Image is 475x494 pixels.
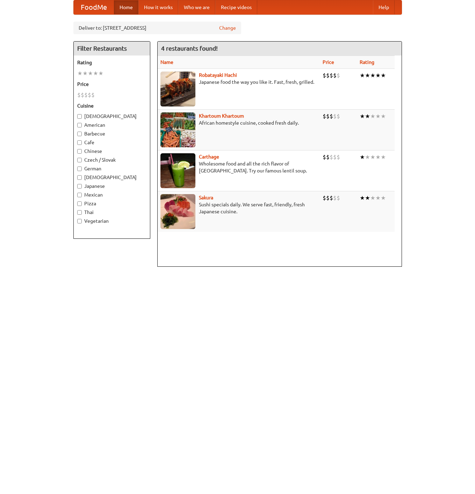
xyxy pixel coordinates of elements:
li: $ [337,194,340,202]
li: ★ [375,112,381,120]
input: German [77,167,82,171]
li: ★ [360,72,365,79]
label: Czech / Slovak [77,156,146,163]
a: FoodMe [74,0,114,14]
li: $ [330,112,333,120]
a: How it works [138,0,178,14]
a: Price [323,59,334,65]
li: $ [333,153,337,161]
li: ★ [381,72,386,79]
label: Barbecue [77,130,146,137]
input: Vegetarian [77,219,82,223]
a: Name [160,59,173,65]
li: $ [91,91,95,99]
li: $ [333,112,337,120]
input: American [77,123,82,127]
li: ★ [381,153,386,161]
p: African homestyle cuisine, cooked fresh daily. [160,119,317,126]
li: $ [337,153,340,161]
input: Thai [77,210,82,215]
li: ★ [77,69,82,77]
li: ★ [370,72,375,79]
li: ★ [360,194,365,202]
b: Carthage [199,154,219,160]
h5: Price [77,81,146,88]
li: ★ [93,69,98,77]
li: ★ [365,112,370,120]
b: Sakura [199,195,213,200]
input: [DEMOGRAPHIC_DATA] [77,114,82,119]
li: ★ [370,194,375,202]
li: $ [337,112,340,120]
li: ★ [82,69,88,77]
input: Cafe [77,140,82,145]
input: Barbecue [77,132,82,136]
img: sakura.jpg [160,194,195,229]
li: $ [326,112,330,120]
li: $ [84,91,88,99]
li: ★ [381,194,386,202]
input: Mexican [77,193,82,197]
input: Chinese [77,149,82,154]
a: Change [219,24,236,31]
li: $ [326,72,330,79]
li: ★ [365,153,370,161]
input: Pizza [77,201,82,206]
img: carthage.jpg [160,153,195,188]
li: $ [330,153,333,161]
a: Robatayaki Hachi [199,72,237,78]
input: [DEMOGRAPHIC_DATA] [77,175,82,180]
li: $ [323,112,326,120]
li: ★ [98,69,103,77]
a: Recipe videos [215,0,257,14]
label: Vegetarian [77,217,146,224]
ng-pluralize: 4 restaurants found! [161,45,218,52]
li: ★ [375,72,381,79]
li: $ [330,72,333,79]
label: Thai [77,209,146,216]
label: Japanese [77,183,146,190]
img: robatayaki.jpg [160,72,195,106]
input: Czech / Slovak [77,158,82,162]
a: Home [114,0,138,14]
li: $ [323,194,326,202]
label: Pizza [77,200,146,207]
a: Who we are [178,0,215,14]
input: Japanese [77,184,82,189]
label: Mexican [77,191,146,198]
label: [DEMOGRAPHIC_DATA] [77,113,146,120]
li: ★ [88,69,93,77]
h5: Cuisine [77,102,146,109]
p: Wholesome food and all the rich flavor of [GEOGRAPHIC_DATA]. Try our famous lentil soup. [160,160,317,174]
p: Sushi specials daily. We serve fast, friendly, fresh Japanese cuisine. [160,201,317,215]
li: $ [337,72,340,79]
li: ★ [375,194,381,202]
h4: Filter Restaurants [74,42,150,56]
li: ★ [360,112,365,120]
a: Help [373,0,395,14]
li: ★ [375,153,381,161]
li: ★ [381,112,386,120]
label: American [77,121,146,128]
label: [DEMOGRAPHIC_DATA] [77,174,146,181]
li: $ [323,72,326,79]
a: Khartoum Khartoum [199,113,244,119]
li: $ [77,91,81,99]
label: Cafe [77,139,146,146]
li: $ [88,91,91,99]
li: $ [333,194,337,202]
img: khartoum.jpg [160,112,195,147]
a: Rating [360,59,374,65]
label: German [77,165,146,172]
label: Chinese [77,148,146,155]
li: $ [333,72,337,79]
li: ★ [365,194,370,202]
li: $ [81,91,84,99]
li: $ [330,194,333,202]
li: ★ [370,153,375,161]
li: ★ [360,153,365,161]
li: $ [323,153,326,161]
p: Japanese food the way you like it. Fast, fresh, grilled. [160,79,317,86]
